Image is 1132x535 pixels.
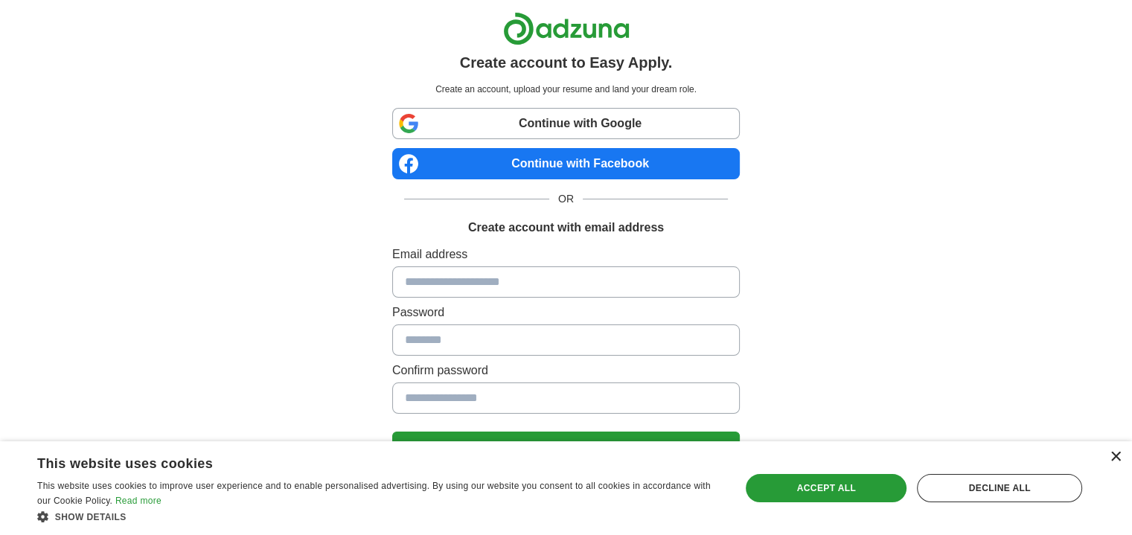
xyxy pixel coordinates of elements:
[460,51,673,74] h1: Create account to Easy Apply.
[392,148,740,179] a: Continue with Facebook
[917,474,1082,502] div: Decline all
[1110,452,1121,463] div: Close
[37,481,711,506] span: This website uses cookies to improve user experience and to enable personalised advertising. By u...
[115,496,162,506] a: Read more, opens a new window
[746,474,906,502] div: Accept all
[392,432,740,463] button: Create Account
[395,83,737,96] p: Create an account, upload your resume and land your dream role.
[37,509,720,524] div: Show details
[392,362,740,379] label: Confirm password
[549,191,583,207] span: OR
[503,12,630,45] img: Adzuna logo
[392,108,740,139] a: Continue with Google
[37,450,682,472] div: This website uses cookies
[55,512,127,522] span: Show details
[392,246,740,263] label: Email address
[468,219,664,237] h1: Create account with email address
[392,304,740,321] label: Password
